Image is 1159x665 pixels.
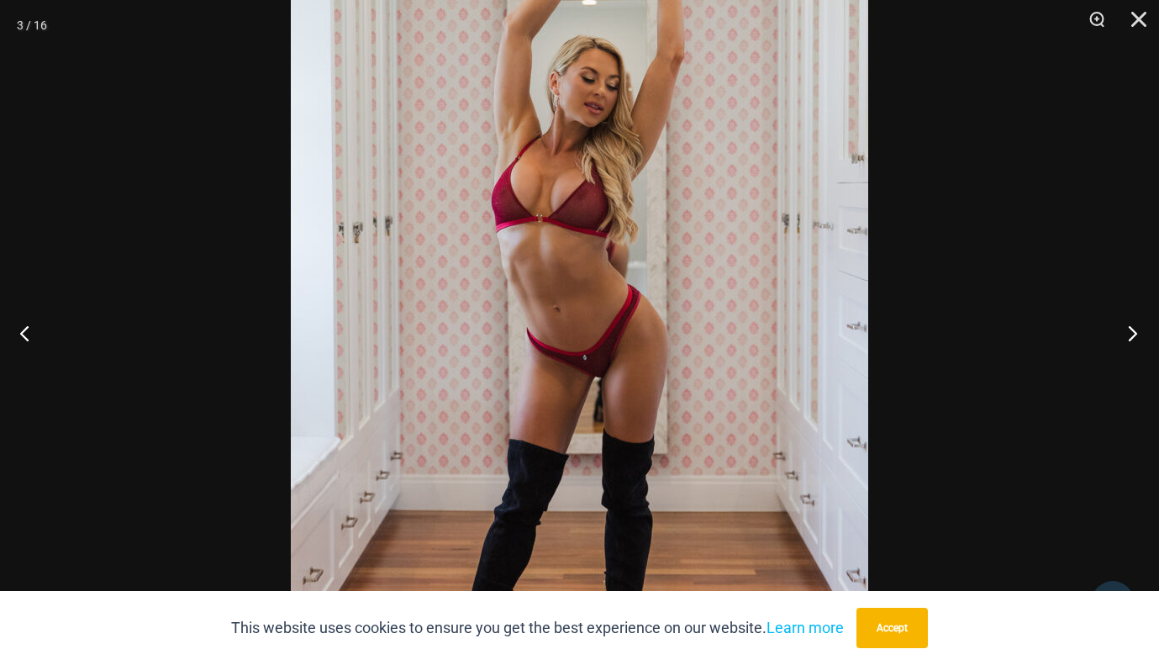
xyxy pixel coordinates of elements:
div: 3 / 16 [17,13,47,38]
button: Next [1096,291,1159,375]
a: Learn more [767,619,844,636]
p: This website uses cookies to ensure you get the best experience on our website. [231,615,844,641]
button: Accept [856,608,928,648]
